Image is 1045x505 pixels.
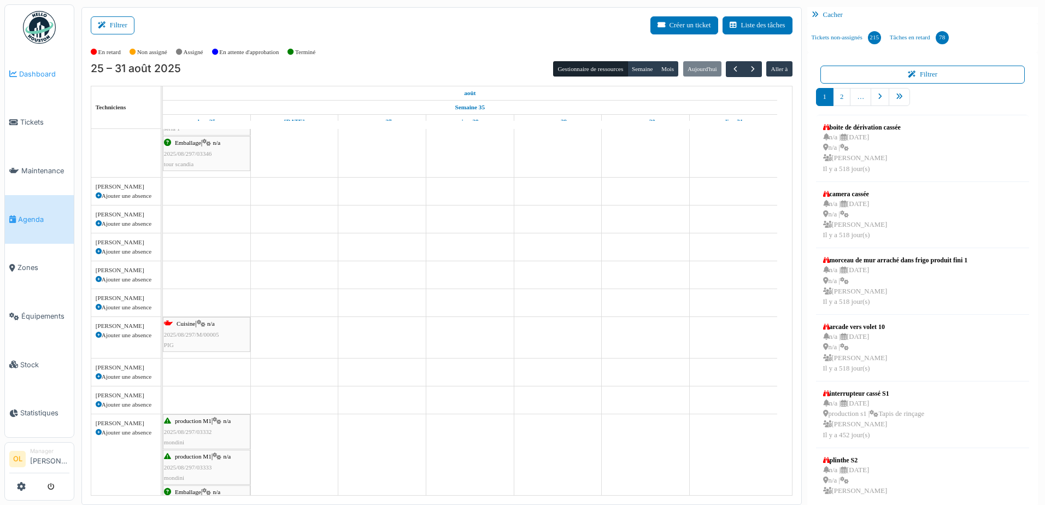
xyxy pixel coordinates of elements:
span: Statistiques [20,408,69,418]
a: Équipements [5,292,74,340]
img: Badge_color-CXgf-gQk.svg [23,11,56,44]
div: Ajouter une absence [96,191,156,201]
div: [PERSON_NAME] [96,391,156,400]
div: Ajouter une absence [96,247,156,256]
span: n/a [213,489,221,495]
div: | [164,138,249,169]
div: [PERSON_NAME] [96,321,156,331]
a: Statistiques [5,389,74,438]
button: Filtrer [91,16,134,34]
span: Stock [20,360,69,370]
button: Aujourd'hui [683,61,721,77]
a: 25 août 2025 [461,86,478,100]
label: Assigné [184,48,203,57]
div: Manager [30,447,69,455]
span: Emballage [175,489,201,495]
a: 2 [833,88,850,106]
a: 31 août 2025 [721,115,745,128]
label: Non assigné [137,48,167,57]
label: Terminé [295,48,315,57]
button: Filtrer [820,66,1025,84]
button: Précédent [726,61,744,77]
div: n/a | [DATE] production s1 | Tapis de rinçage [PERSON_NAME] Il y a 452 jour(s) [823,398,924,441]
span: Tickets [20,117,69,127]
div: n/a | [DATE] n/a | [PERSON_NAME] Il y a 518 jour(s) [823,199,888,241]
span: Dashboard [19,69,69,79]
div: [PERSON_NAME] [96,293,156,303]
a: morceau de mur arraché dans frigo produit fini 1 n/a |[DATE] n/a | [PERSON_NAME]Il y a 518 jour(s) [820,252,971,310]
span: n/a [224,418,231,424]
span: Maintenance [21,166,69,176]
a: Dashboard [5,50,74,98]
span: Emballage [175,139,201,146]
a: OL Manager[PERSON_NAME] [9,447,69,473]
a: 27 août 2025 [370,115,395,128]
button: Gestionnaire de ressources [553,61,627,77]
div: Ajouter une absence [96,372,156,381]
div: | [164,319,249,350]
span: 2025/08/297/03333 [164,464,212,471]
button: Aller à [766,61,792,77]
a: Tâches en retard [885,23,953,52]
a: Tickets non-assignés [807,23,885,52]
div: arcade vers volet 10 [823,322,888,332]
a: camera cassée n/a |[DATE] n/a | [PERSON_NAME]Il y a 518 jour(s) [820,186,890,244]
span: production M1 [175,453,212,460]
button: Semaine [627,61,657,77]
div: 215 [868,31,881,44]
div: camera cassée [823,189,888,199]
span: PIG [164,342,174,348]
a: arcade vers volet 10 n/a |[DATE] n/a | [PERSON_NAME]Il y a 518 jour(s) [820,319,890,377]
nav: pager [816,88,1030,115]
div: [PERSON_NAME] [96,419,156,428]
label: En retard [98,48,121,57]
a: Semaine 35 [453,101,488,114]
span: 2025/08/297/M/00005 [164,331,219,338]
div: [PERSON_NAME] [96,266,156,275]
div: [PERSON_NAME] [96,182,156,191]
label: En attente d'approbation [219,48,279,57]
span: n/a [224,453,231,460]
div: Ajouter une absence [96,428,156,437]
div: 78 [936,31,949,44]
a: Tickets [5,98,74,147]
div: interrupteur cassé S1 [823,389,924,398]
div: [PERSON_NAME] [96,210,156,219]
span: tour scandia [164,161,193,167]
span: n/a [207,320,215,327]
a: 26 août 2025 [281,115,308,128]
div: plinthe S2 [823,455,888,465]
button: Liste des tâches [723,16,792,34]
a: 1 [816,88,833,106]
a: Maintenance [5,146,74,195]
span: 2025/08/297/03346 [164,150,212,157]
div: Ajouter une absence [96,331,156,340]
span: Agenda [18,214,69,225]
button: Suivant [744,61,762,77]
span: Zones [17,262,69,273]
h2: 25 – 31 août 2025 [91,62,181,75]
div: Cacher [807,7,1038,23]
div: Ajouter une absence [96,303,156,312]
a: 29 août 2025 [546,115,570,128]
button: Mois [657,61,679,77]
div: n/a | [DATE] n/a | [PERSON_NAME] Il y a 518 jour(s) [823,132,901,174]
a: Agenda [5,195,74,244]
div: Ajouter une absence [96,275,156,284]
a: Zones [5,244,74,292]
span: mondini [164,474,184,481]
span: Techniciens [96,104,126,110]
span: Équipements [21,311,69,321]
li: OL [9,451,26,467]
div: [PERSON_NAME] [96,363,156,372]
a: 28 août 2025 [459,115,482,128]
span: mondini [164,439,184,445]
a: … [850,88,871,106]
div: | [164,416,249,448]
span: Cuisine [177,320,195,327]
li: [PERSON_NAME] [30,447,69,471]
a: 25 août 2025 [195,115,218,128]
a: boite de dérivation cassée n/a |[DATE] n/a | [PERSON_NAME]Il y a 518 jour(s) [820,120,903,177]
a: 30 août 2025 [633,115,658,128]
div: | [164,451,249,483]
